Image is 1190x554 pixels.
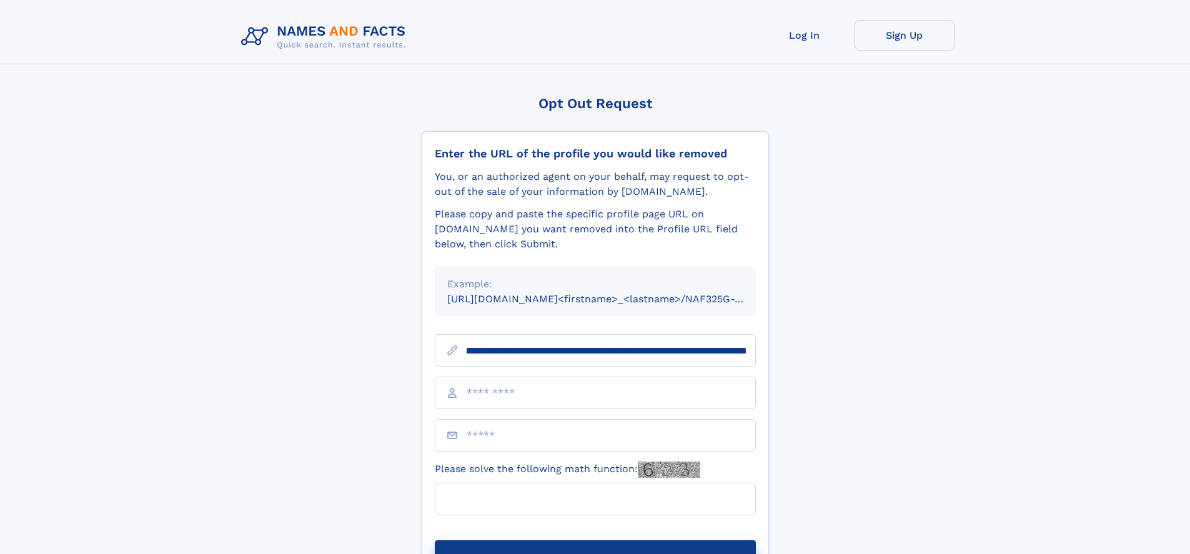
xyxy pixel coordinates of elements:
[447,293,780,305] small: [URL][DOMAIN_NAME]<firstname>_<lastname>/NAF325G-xxxxxxxx
[435,207,756,252] div: Please copy and paste the specific profile page URL on [DOMAIN_NAME] you want removed into the Pr...
[755,20,855,51] a: Log In
[435,147,756,161] div: Enter the URL of the profile you would like removed
[447,277,743,292] div: Example:
[422,96,769,111] div: Opt Out Request
[855,20,954,51] a: Sign Up
[435,169,756,199] div: You, or an authorized agent on your behalf, may request to opt-out of the sale of your informatio...
[435,462,700,478] label: Please solve the following math function:
[236,20,416,54] img: Logo Names and Facts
